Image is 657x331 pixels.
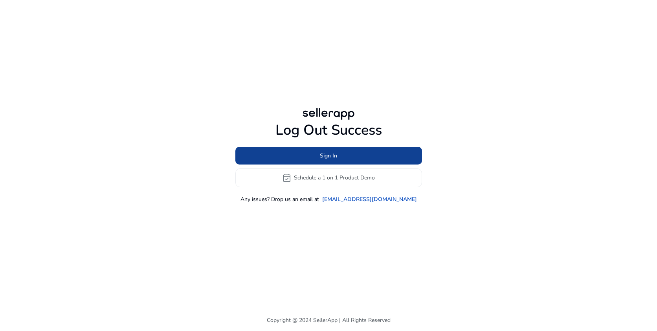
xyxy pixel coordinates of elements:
button: event_availableSchedule a 1 on 1 Product Demo [235,168,422,187]
p: Any issues? Drop us an email at [240,195,319,203]
button: Sign In [235,147,422,165]
a: [EMAIL_ADDRESS][DOMAIN_NAME] [322,195,417,203]
span: Sign In [320,152,337,160]
span: event_available [282,173,292,183]
h1: Log Out Success [235,122,422,139]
